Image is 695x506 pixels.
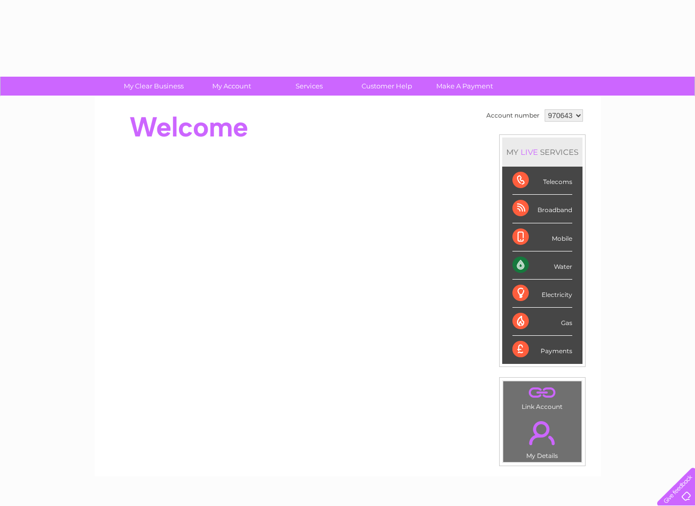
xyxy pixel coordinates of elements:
[484,107,542,124] td: Account number
[512,195,572,223] div: Broadband
[512,336,572,363] div: Payments
[111,77,196,96] a: My Clear Business
[345,77,429,96] a: Customer Help
[503,412,582,463] td: My Details
[512,308,572,336] div: Gas
[267,77,351,96] a: Services
[503,381,582,413] td: Link Account
[512,167,572,195] div: Telecoms
[512,280,572,308] div: Electricity
[512,251,572,280] div: Water
[512,223,572,251] div: Mobile
[506,384,579,402] a: .
[519,147,540,157] div: LIVE
[422,77,507,96] a: Make A Payment
[506,415,579,451] a: .
[189,77,274,96] a: My Account
[502,137,582,167] div: MY SERVICES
